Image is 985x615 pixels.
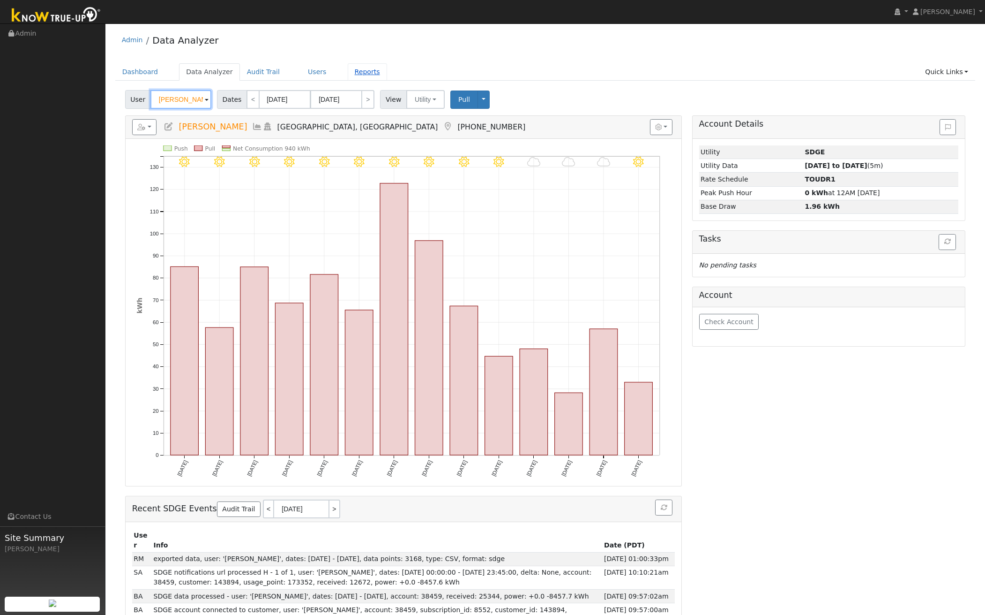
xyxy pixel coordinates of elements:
[526,460,538,478] text: [DATE]
[348,63,387,81] a: Reports
[457,122,525,131] span: [PHONE_NUMBER]
[152,590,602,603] td: SDGE data processed - user: '[PERSON_NAME]', dates: [DATE] - [DATE], account: 38459, received: 25...
[415,241,443,455] rect: onclick=""
[7,5,105,26] img: Know True-Up
[459,157,469,167] i: 9/24 - Clear
[149,209,158,214] text: 110
[263,500,273,518] a: <
[631,460,643,478] text: [DATE]
[421,460,433,478] text: [DATE]
[361,90,374,109] a: >
[284,157,294,167] i: 9/19 - Clear
[520,349,548,456] rect: onclick=""
[246,90,260,109] a: <
[634,157,644,167] i: 9/29 - Clear
[450,91,478,109] button: Pull
[171,267,199,456] rect: onclick=""
[485,357,513,456] rect: onclick=""
[456,460,468,478] text: [DATE]
[555,393,583,456] rect: onclick=""
[252,122,262,131] a: Multi-Series Graph
[805,189,828,197] strong: 0 kWh
[233,146,310,152] text: Net Consumption 940 kWh
[625,382,653,455] rect: onclick=""
[153,431,159,436] text: 10
[380,90,407,109] span: View
[699,261,756,269] i: No pending tasks
[920,8,975,15] span: [PERSON_NAME]
[179,122,247,131] span: [PERSON_NAME]
[389,157,399,167] i: 9/22 - Clear
[150,90,211,109] input: Select a User
[249,157,259,167] i: 9/18 - Clear
[152,552,602,566] td: exported data, user: '[PERSON_NAME]', dates: [DATE] - [DATE], data points: 3168, type: CSV, forma...
[699,159,803,173] td: Utility Data
[179,63,240,81] a: Data Analyzer
[602,590,675,603] td: [DATE] 09:57:02am
[153,297,159,303] text: 70
[153,408,159,414] text: 20
[805,175,835,183] strong: TOUDR1
[152,35,218,46] a: Data Analyzer
[316,460,328,478] text: [DATE]
[214,157,224,167] i: 9/17 - Clear
[125,90,151,109] span: User
[49,600,56,607] img: retrieve
[602,566,675,589] td: [DATE] 10:10:21am
[442,122,453,131] a: Map
[205,146,215,152] text: Pull
[277,122,438,131] span: [GEOGRAPHIC_DATA], [GEOGRAPHIC_DATA]
[699,119,959,129] h5: Account Details
[152,529,602,552] th: Info
[132,566,152,589] td: SDP Admin
[319,157,329,167] i: 9/20 - Clear
[351,460,363,478] text: [DATE]
[149,187,158,192] text: 120
[122,36,143,44] a: Admin
[805,203,840,210] strong: 1.96 kWh
[386,460,398,478] text: [DATE]
[596,460,608,478] text: [DATE]
[246,460,258,478] text: [DATE]
[153,386,159,392] text: 30
[655,500,672,516] button: Refresh
[329,500,340,518] a: >
[164,122,174,131] a: Edit User (38075)
[699,234,959,244] h5: Tasks
[493,157,504,167] i: 9/25 - Clear
[562,157,575,167] i: 9/27 - MostlyCloudy
[406,90,445,109] button: Utility
[281,460,293,478] text: [DATE]
[240,267,269,455] rect: onclick=""
[458,96,470,103] span: Pull
[5,544,100,554] div: [PERSON_NAME]
[217,501,261,517] a: Audit Trail
[153,342,159,347] text: 50
[940,119,956,135] button: Issue History
[345,310,373,455] rect: onclick=""
[115,63,165,81] a: Dashboard
[527,157,541,167] i: 9/26 - MostlyCloudy
[153,253,159,258] text: 90
[205,328,233,456] rect: onclick=""
[275,303,303,455] rect: onclick=""
[132,500,675,518] h5: Recent SDGE Events
[310,274,338,455] rect: onclick=""
[156,453,158,458] text: 0
[491,460,503,478] text: [DATE]
[132,529,152,552] th: User
[805,162,883,169] span: (5m)
[699,173,803,186] td: Rate Schedule
[424,157,434,167] i: 9/23 - Clear
[939,234,956,250] button: Refresh
[217,90,247,109] span: Dates
[699,200,803,213] td: Base Draw
[450,306,478,456] rect: onclick=""
[132,590,152,603] td: Brandon Abell
[174,146,187,152] text: Push
[152,566,602,589] td: SDGE notifications url processed H - 1 of 1, user: '[PERSON_NAME]', dates: [DATE] 00:00:00 - [DAT...
[179,157,189,167] i: 9/16 - Clear
[805,148,825,156] strong: ID: 8552, authorized: 09/30/25
[590,329,618,455] rect: onclick=""
[176,460,188,478] text: [DATE]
